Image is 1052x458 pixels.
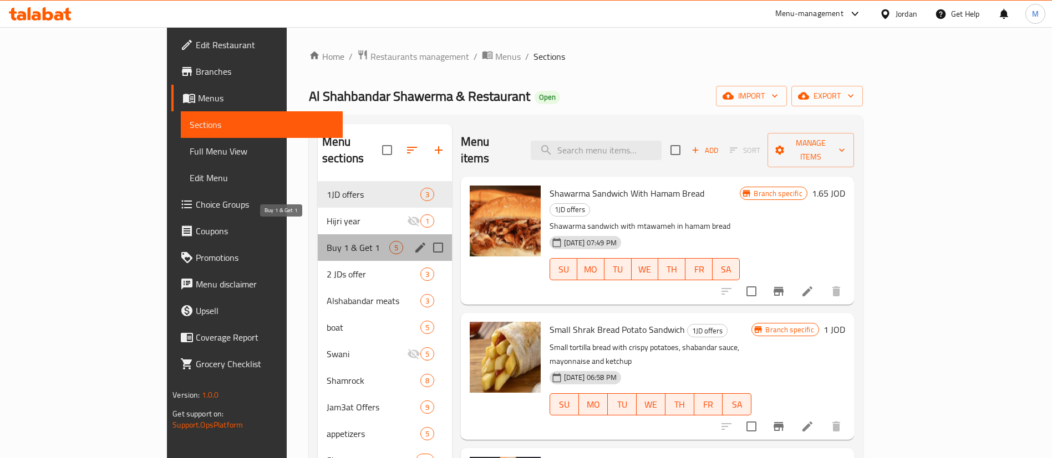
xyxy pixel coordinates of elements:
[801,420,814,433] a: Edit menu item
[636,261,654,277] span: WE
[470,322,541,393] img: Small Shrak Bread Potato Sandwich
[172,388,200,402] span: Version:
[535,92,560,102] span: Open
[560,238,621,248] span: [DATE] 07:49 PM
[318,420,452,447] div: appetizers5
[641,397,661,413] span: WE
[420,188,434,201] div: items
[533,50,565,63] span: Sections
[318,287,452,314] div: Alshabandar meats3
[421,189,434,200] span: 3
[717,261,735,277] span: SA
[357,49,469,64] a: Restaurants management
[688,325,727,337] span: 1JD offers
[181,164,343,191] a: Edit Menu
[421,375,434,386] span: 8
[716,86,787,106] button: import
[740,280,763,303] span: Select to update
[412,239,429,256] button: edit
[171,297,343,324] a: Upsell
[420,294,434,307] div: items
[658,258,685,280] button: TH
[687,324,728,337] div: 1JD offers
[318,341,452,367] div: Swani5
[318,208,452,234] div: Hijri year1
[690,144,720,157] span: Add
[425,137,452,163] button: Add section
[171,85,343,111] a: Menus
[713,258,740,280] button: SA
[421,216,434,227] span: 1
[665,393,694,415] button: TH
[309,49,863,64] nav: breadcrumb
[202,388,219,402] span: 1.0.0
[550,258,577,280] button: SU
[407,214,420,228] svg: Inactive section
[896,8,917,20] div: Jordan
[190,145,334,158] span: Full Menu View
[550,219,740,233] p: Shawarma sandwich with mtawameh in hamam bread
[399,137,425,163] span: Sort sections
[190,118,334,131] span: Sections
[723,393,751,415] button: SA
[582,261,600,277] span: MO
[420,267,434,281] div: items
[171,32,343,58] a: Edit Restaurant
[171,324,343,351] a: Coverage Report
[390,243,403,253] span: 5
[776,136,845,164] span: Manage items
[824,322,845,337] h6: 1 JOD
[327,294,420,307] div: Alshabandar meats
[327,188,420,201] div: 1JD offers
[550,185,704,202] span: Shawarma Sandwich With Hamam Bread
[637,393,665,415] button: WE
[550,203,589,216] span: 1JD offers
[577,258,604,280] button: MO
[470,186,541,256] img: Shawarma Sandwich With Hamam Bread
[725,89,778,103] span: import
[421,296,434,306] span: 3
[196,65,334,78] span: Branches
[196,38,334,52] span: Edit Restaurant
[421,322,434,333] span: 5
[318,234,452,261] div: Buy 1 & Get 15edit
[609,261,627,277] span: TU
[550,321,685,338] span: Small Shrak Bread Potato Sandwich
[318,261,452,287] div: 2 JDs offer3
[461,133,517,167] h2: Menu items
[421,429,434,439] span: 5
[632,258,659,280] button: WE
[685,258,713,280] button: FR
[327,241,389,254] span: Buy 1 & Get 1
[327,427,420,440] span: appetizers
[687,142,723,159] button: Add
[550,393,579,415] button: SU
[309,84,530,109] span: Al Shahbandar Shawerma & Restaurant
[389,241,403,254] div: items
[196,304,334,317] span: Upsell
[370,50,469,63] span: Restaurants management
[198,91,334,105] span: Menus
[171,191,343,218] a: Choice Groups
[318,367,452,394] div: Shamrock8
[1032,8,1039,20] span: M
[421,269,434,280] span: 3
[812,186,845,201] h6: 1.65 JOD
[749,188,806,199] span: Branch specific
[604,258,632,280] button: TU
[823,413,850,440] button: delete
[583,397,603,413] span: MO
[327,347,407,361] span: Swani
[420,214,434,228] div: items
[327,374,420,387] span: Shamrock
[327,400,420,414] div: Jam3at Offers
[775,7,843,20] div: Menu-management
[823,278,850,305] button: delete
[664,138,687,162] span: Select section
[608,393,637,415] button: TU
[171,271,343,297] a: Menu disclaimer
[550,203,590,217] div: 1JD offers
[699,397,719,413] span: FR
[761,325,818,335] span: Branch specific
